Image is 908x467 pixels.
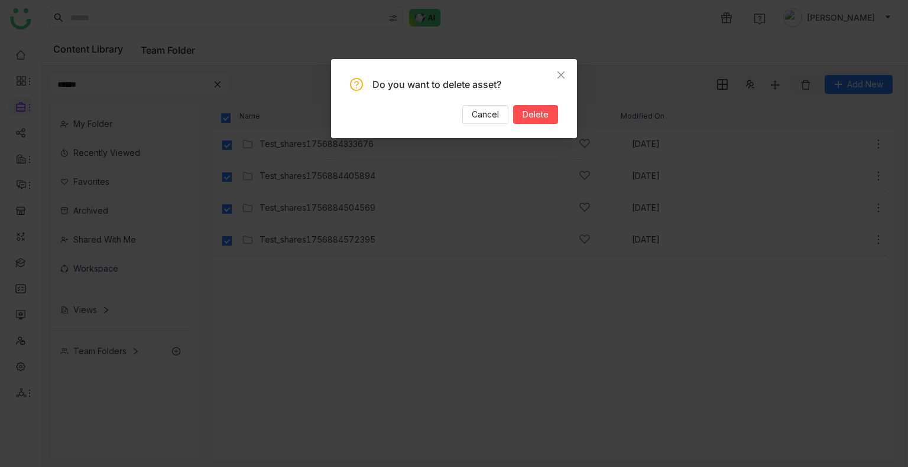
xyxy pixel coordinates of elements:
[545,59,577,91] button: Close
[372,79,501,90] span: Do you want to delete asset?
[472,108,499,121] span: Cancel
[462,105,508,124] button: Cancel
[523,108,549,121] span: Delete
[513,105,558,124] button: Delete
